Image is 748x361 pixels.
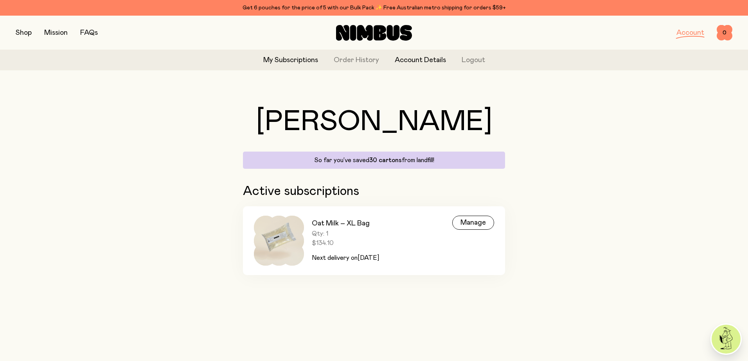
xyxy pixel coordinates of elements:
h2: Active subscriptions [243,184,505,198]
button: 0 [717,25,732,41]
a: Account Details [395,55,446,66]
h3: Oat Milk – XL Bag [312,219,379,228]
a: Order History [334,55,379,66]
a: FAQs [80,29,98,36]
button: Logout [462,55,485,66]
span: Qty: 1 [312,230,379,238]
p: So far you’ve saved from landfill! [248,156,500,164]
div: Manage [452,216,494,230]
a: Mission [44,29,68,36]
span: [DATE] [358,255,379,261]
span: 30 cartons [369,157,402,163]
div: Get 6 pouches for the price of 5 with our Bulk Pack ✨ Free Australian metro shipping for orders $59+ [16,3,732,13]
span: $134.10 [312,239,379,247]
a: Account [676,29,704,36]
a: My Subscriptions [263,55,318,66]
h1: [PERSON_NAME] [243,108,505,136]
p: Next delivery on [312,253,379,263]
img: agent [712,325,741,354]
a: Oat Milk – XL BagQty: 1$134.10Next delivery on[DATE]Manage [243,206,505,275]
